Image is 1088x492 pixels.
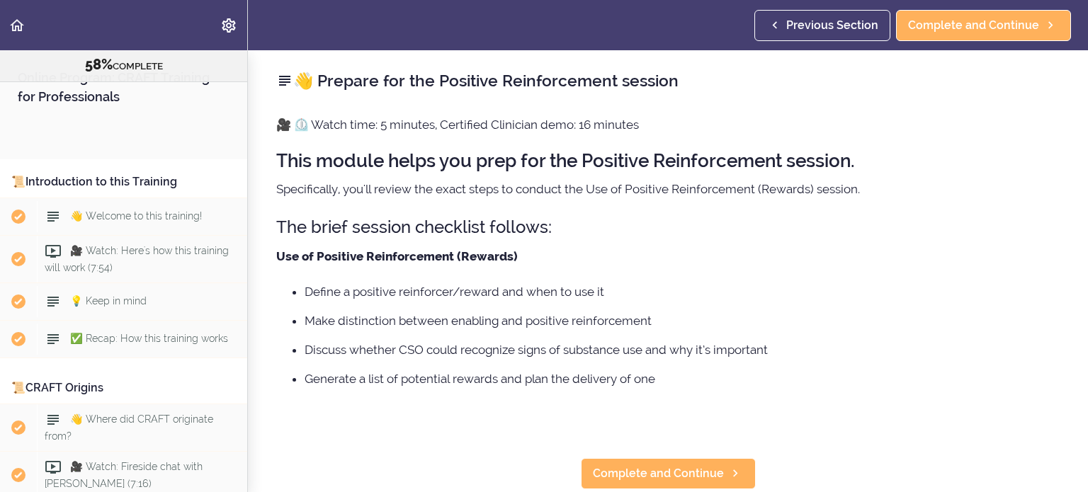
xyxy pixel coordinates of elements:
[305,341,1060,359] li: Discuss whether CSO could recognize signs of substance use and why it’s important
[70,210,202,222] span: 👋 Welcome to this training!
[276,114,1060,135] p: 🎥 ⏲️ Watch time: 5 minutes, Certified Clinician demo: 16 minutes
[276,178,1060,200] p: Specifically, you'll review the exact steps to conduct the Use of Positive Reinforcement (Rewards...
[305,282,1060,301] li: Define a positive reinforcer/reward and when to use it
[276,215,1060,239] h3: The brief session checklist follows:
[45,413,213,441] span: 👋 Where did CRAFT originate from?
[220,17,237,34] svg: Settings Menu
[896,10,1071,41] a: Complete and Continue
[45,461,203,488] span: 🎥 Watch: Fireside chat with [PERSON_NAME] (7:16)
[305,370,1060,388] li: Generate a list of potential rewards and plan the delivery of one
[305,311,1060,330] li: Make distinction between enabling and positive reinforcement
[593,465,724,482] span: Complete and Continue
[276,69,1060,93] h2: 👋 Prepare for the Positive Reinforcement session
[18,56,229,74] div: COMPLETE
[276,151,1060,171] h2: This module helps you prep for the Positive Reinforcement session.
[85,56,113,73] span: 58%
[581,458,756,489] a: Complete and Continue
[754,10,890,41] a: Previous Section
[908,17,1039,34] span: Complete and Continue
[786,17,878,34] span: Previous Section
[276,249,518,263] strong: Use of Positive Reinforcement (Rewards)
[70,333,228,344] span: ✅ Recap: How this training works
[8,17,25,34] svg: Back to course curriculum
[70,295,147,307] span: 💡 Keep in mind
[45,245,229,273] span: 🎥 Watch: Here's how this training will work (7:54)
